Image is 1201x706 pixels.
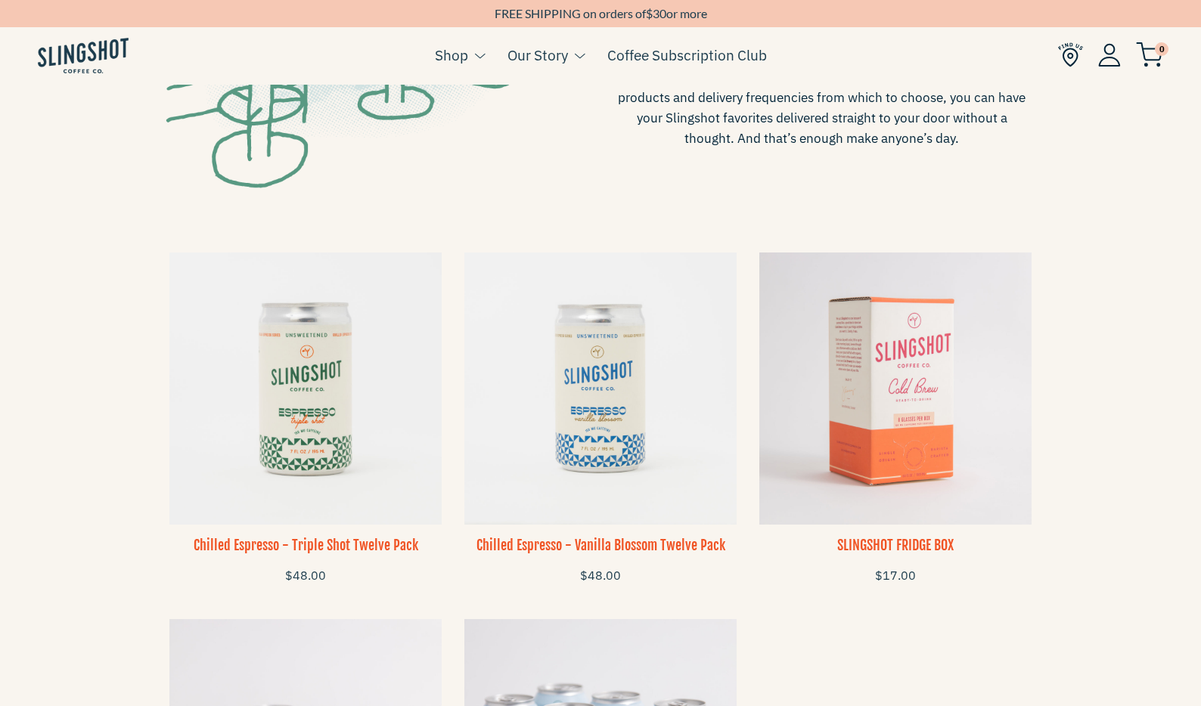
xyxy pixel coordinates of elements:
[646,6,653,20] span: $
[759,536,1032,555] h3: SLINGSHOT FRIDGE BOX
[1155,42,1168,56] span: 0
[607,44,767,67] a: Coffee Subscription Club
[169,252,442,525] img: Chilled Espresso - Triple Shot Twelve Pack
[464,536,737,555] h3: Chilled Espresso - Vanilla Blossom Twelve Pack
[612,67,1032,149] span: Subscriptions to The Regulars start at $30/mo. With a variety of products and delivery frequencie...
[464,566,737,586] div: $48.00
[464,252,737,525] img: Chilled Espresso - Vanilla Blossom Twelve Pack
[169,566,442,586] div: $48.00
[507,44,568,67] a: Our Story
[1136,42,1163,67] img: cart
[653,6,666,20] span: 30
[169,536,442,555] h3: Chilled Espresso - Triple Shot Twelve Pack
[759,566,1032,586] div: $17.00
[435,44,468,67] a: Shop
[1058,42,1083,67] img: Find Us
[1136,46,1163,64] a: 0
[759,252,1032,525] img: Slingshot Fridge Box 64oz Ready-to-Drink
[1098,43,1121,67] img: Account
